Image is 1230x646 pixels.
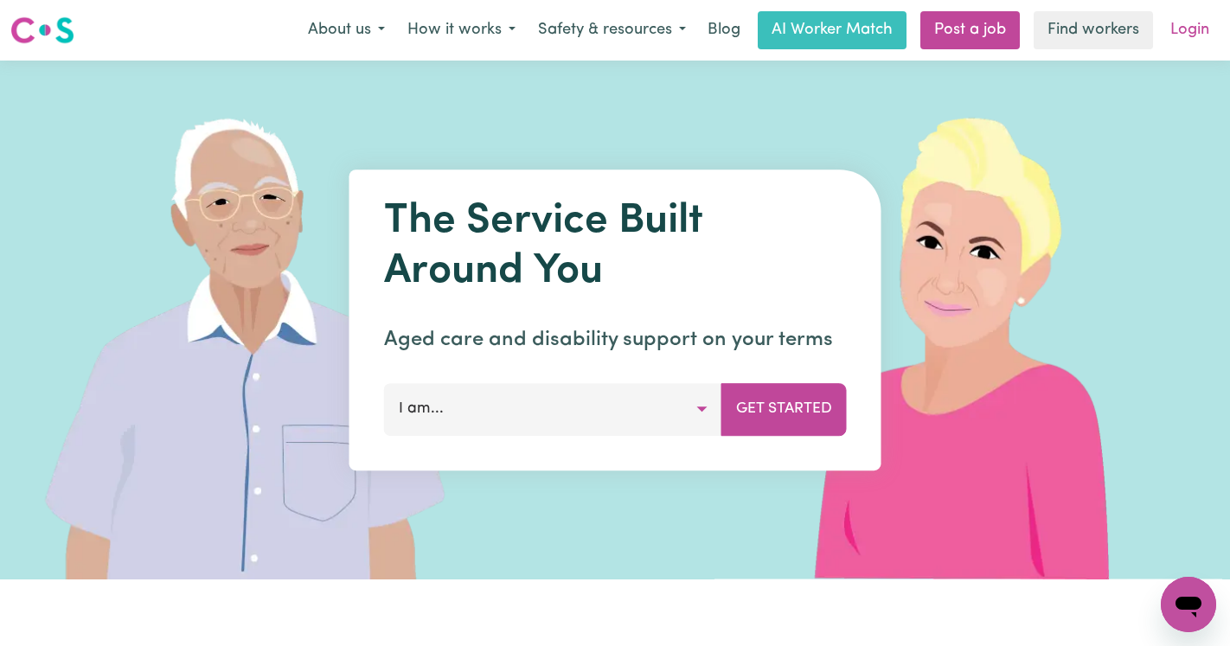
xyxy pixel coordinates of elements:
[721,383,847,435] button: Get Started
[758,11,906,49] a: AI Worker Match
[527,12,697,48] button: Safety & resources
[10,15,74,46] img: Careseekers logo
[1160,11,1220,49] a: Login
[697,11,751,49] a: Blog
[1034,11,1153,49] a: Find workers
[297,12,396,48] button: About us
[384,197,847,297] h1: The Service Built Around You
[920,11,1020,49] a: Post a job
[384,324,847,355] p: Aged care and disability support on your terms
[1161,577,1216,632] iframe: Button to launch messaging window
[384,383,722,435] button: I am...
[10,10,74,50] a: Careseekers logo
[396,12,527,48] button: How it works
